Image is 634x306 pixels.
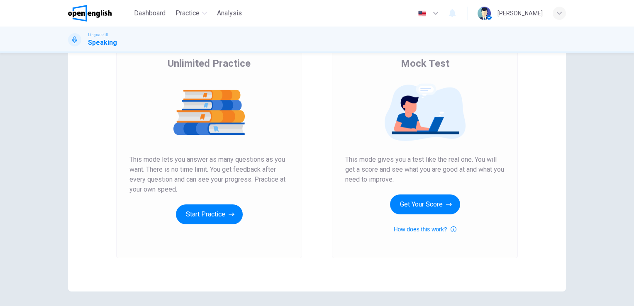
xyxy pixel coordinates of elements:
span: Dashboard [134,8,166,18]
span: This mode lets you answer as many questions as you want. There is no time limit. You get feedback... [129,155,289,194]
h1: Speaking [88,38,117,48]
span: Analysis [217,8,242,18]
span: Mock Test [401,57,449,70]
img: en [417,10,427,17]
div: [PERSON_NAME] [497,8,543,18]
img: Profile picture [478,7,491,20]
button: Dashboard [131,6,169,21]
button: Analysis [214,6,245,21]
span: Practice [176,8,200,18]
a: OpenEnglish logo [68,5,131,22]
span: This mode gives you a test like the real one. You will get a score and see what you are good at a... [345,155,505,185]
button: Practice [172,6,210,21]
img: OpenEnglish logo [68,5,112,22]
span: Linguaskill [88,32,108,38]
button: How does this work? [393,224,456,234]
button: Start Practice [176,204,243,224]
button: Get Your Score [390,194,460,214]
span: Unlimited Practice [168,57,251,70]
